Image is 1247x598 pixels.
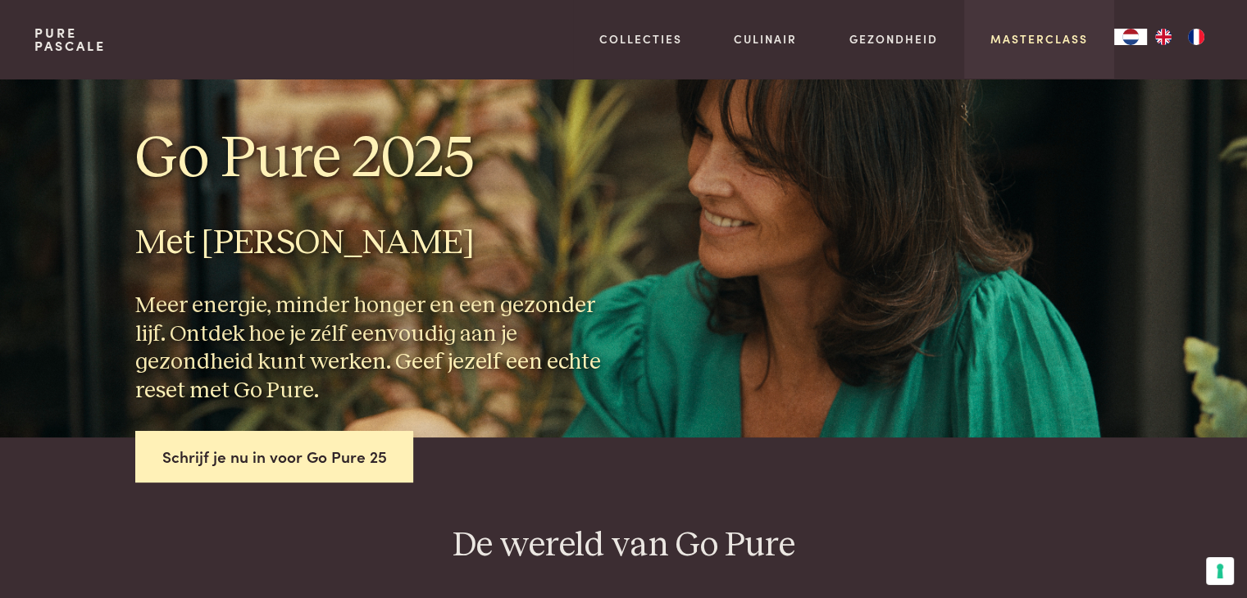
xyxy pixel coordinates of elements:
aside: Language selected: Nederlands [1114,29,1213,45]
a: NL [1114,29,1147,45]
ul: Language list [1147,29,1213,45]
h1: Go Pure 2025 [135,122,611,196]
h2: De wereld van Go Pure [34,524,1212,568]
a: Collecties [599,30,682,48]
a: Masterclass [990,30,1088,48]
a: PurePascale [34,26,106,52]
button: Uw voorkeuren voor toestemming voor trackingtechnologieën [1206,557,1234,585]
a: Culinair [734,30,797,48]
a: FR [1180,29,1213,45]
a: EN [1147,29,1180,45]
a: Gezondheid [849,30,938,48]
div: Language [1114,29,1147,45]
a: Schrijf je nu in voor Go Pure 25 [135,431,414,482]
h2: Met [PERSON_NAME] [135,222,611,265]
h3: Meer energie, minder honger en een gezonder lijf. Ontdek hoe je zélf eenvoudig aan je gezondheid ... [135,292,611,405]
